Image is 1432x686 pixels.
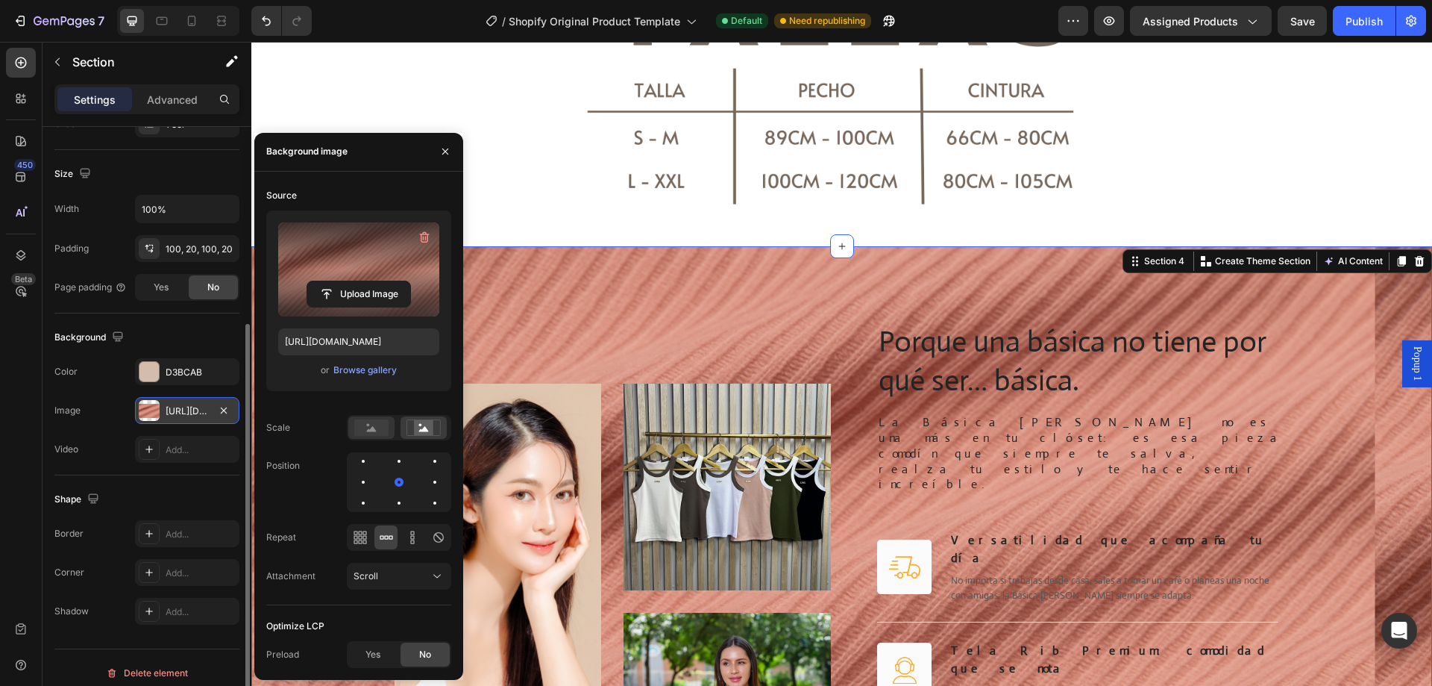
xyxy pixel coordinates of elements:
[700,490,1025,526] p: Versatilidad que acompaña tu día
[266,145,348,158] div: Background image
[207,281,219,294] span: No
[700,642,1025,657] p: Ligera, flexible y transpirable, para que te sientas cómoda y segura todo el día.
[106,664,188,682] div: Delete element
[251,42,1432,686] iframe: Design area
[626,601,680,655] img: Alt Image
[154,281,169,294] span: Yes
[166,443,236,457] div: Add...
[372,342,580,549] img: gempages_581676568724636428-b1355273-f0ef-4eee-81ae-56243f8b4cec.png
[166,528,236,541] div: Add...
[266,421,290,434] div: Scale
[266,459,300,473] div: Position
[54,404,81,417] div: Image
[354,570,378,581] span: Scroll
[54,164,94,184] div: Size
[143,342,351,683] img: gempages_581676568724636428-0832c689-f789-42d4-a02a-e442257e1616.png
[54,281,127,294] div: Page padding
[175,88,237,98] div: Palabras clave
[54,605,89,618] div: Shadow
[1290,15,1315,28] span: Save
[166,567,236,580] div: Add...
[627,373,1037,451] p: La Básica [PERSON_NAME] no es una más en tu clóset: es esa pieza comodín que siempre te salva, re...
[365,648,380,661] span: Yes
[54,527,84,540] div: Border
[419,648,431,661] span: No
[333,363,398,378] button: Browse gallery
[266,531,296,544] div: Repeat
[24,39,36,51] img: website_grey.svg
[54,490,102,510] div: Shape
[347,563,451,590] button: Scroll
[6,6,111,36] button: 7
[54,566,84,579] div: Corner
[166,366,236,379] div: D3BCAB
[626,498,680,552] img: Alt Image
[1333,6,1395,36] button: Publish
[1143,13,1238,29] span: Assigned Products
[54,661,239,685] button: Delete element
[1381,613,1417,649] div: Open Intercom Messenger
[54,328,127,348] div: Background
[502,13,506,29] span: /
[700,600,1025,636] p: Tela Rib Premium: comodidad que se nota
[1158,305,1173,339] span: Popup 1
[54,202,79,216] div: Width
[11,273,36,285] div: Beta
[159,87,171,99] img: tab_keywords_by_traffic_grey.svg
[1130,6,1272,36] button: Assigned Products
[266,570,315,583] div: Attachment
[700,531,1025,561] p: No importa si trabajas desde casa, sales a tomar un café o planeas una noche con amigas: la Básic...
[251,6,312,36] div: Undo/Redo
[54,443,78,456] div: Video
[147,92,198,107] p: Advanced
[62,87,74,99] img: tab_domain_overview_orange.svg
[74,92,116,107] p: Settings
[42,24,73,36] div: v 4.0.25
[964,213,1059,226] p: Create Theme Section
[307,281,411,308] button: Upload Image
[266,648,299,661] div: Preload
[78,88,114,98] div: Dominio
[321,361,330,379] span: or
[509,13,680,29] span: Shopify Original Product Template
[1278,6,1327,36] button: Save
[166,243,236,256] div: 100, 20, 100, 20
[54,242,89,255] div: Padding
[166,405,209,418] div: [URL][DOMAIN_NAME]
[890,213,936,226] div: Section 4
[278,328,439,355] input: https://example.com/image.jpg
[1345,13,1383,29] div: Publish
[266,189,297,202] div: Source
[72,53,195,71] p: Section
[136,196,239,222] input: Auto
[39,39,167,51] div: Dominio: [DOMAIN_NAME]
[98,12,104,30] p: 7
[14,159,36,171] div: 450
[54,365,78,378] div: Color
[626,279,1038,360] h2: Porque una básica no tiene por qué ser… básica.
[333,364,397,377] div: Browse gallery
[1069,211,1134,228] button: AI Content
[24,24,36,36] img: logo_orange.svg
[789,14,865,28] span: Need republishing
[166,605,236,619] div: Add...
[731,14,762,28] span: Default
[266,620,324,633] div: Optimize LCP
